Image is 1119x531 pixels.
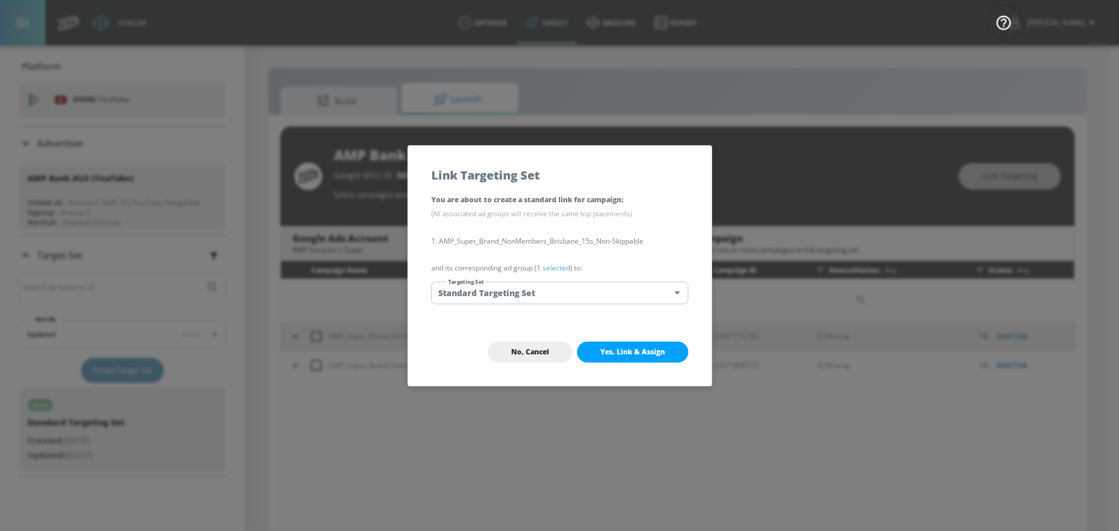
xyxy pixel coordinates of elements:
span: No, Cancel [511,347,549,357]
button: Yes, Link & Assign [577,342,688,363]
div: Standard Targeting Set [431,282,688,304]
h5: Link Targeting Set [431,169,540,181]
p: You are about to create a standard link for campaign: [431,193,688,221]
button: No, Cancel [488,342,572,363]
button: Open Resource Center [987,6,1020,38]
a: 1 selected [537,263,570,273]
li: AMP_Super_Brand_NonMembers_Brisbane_15s_Non-Skippable [431,235,688,248]
p: and its corresponding ad group ( ) to: [431,262,688,275]
span: Yes, Link & Assign [600,347,665,357]
p: (All associated ad groups will receive the same top placements) [431,207,688,221]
